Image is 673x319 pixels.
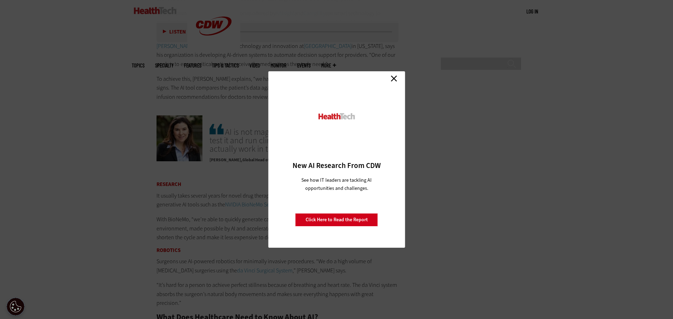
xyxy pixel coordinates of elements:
[281,161,392,170] h3: New AI Research From CDW
[389,73,399,84] a: Close
[295,213,378,227] a: Click Here to Read the Report
[317,113,356,120] img: HealthTech_0.png
[7,298,24,315] div: Cookie Settings
[7,298,24,315] button: Open Preferences
[293,176,380,192] p: See how IT leaders are tackling AI opportunities and challenges.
